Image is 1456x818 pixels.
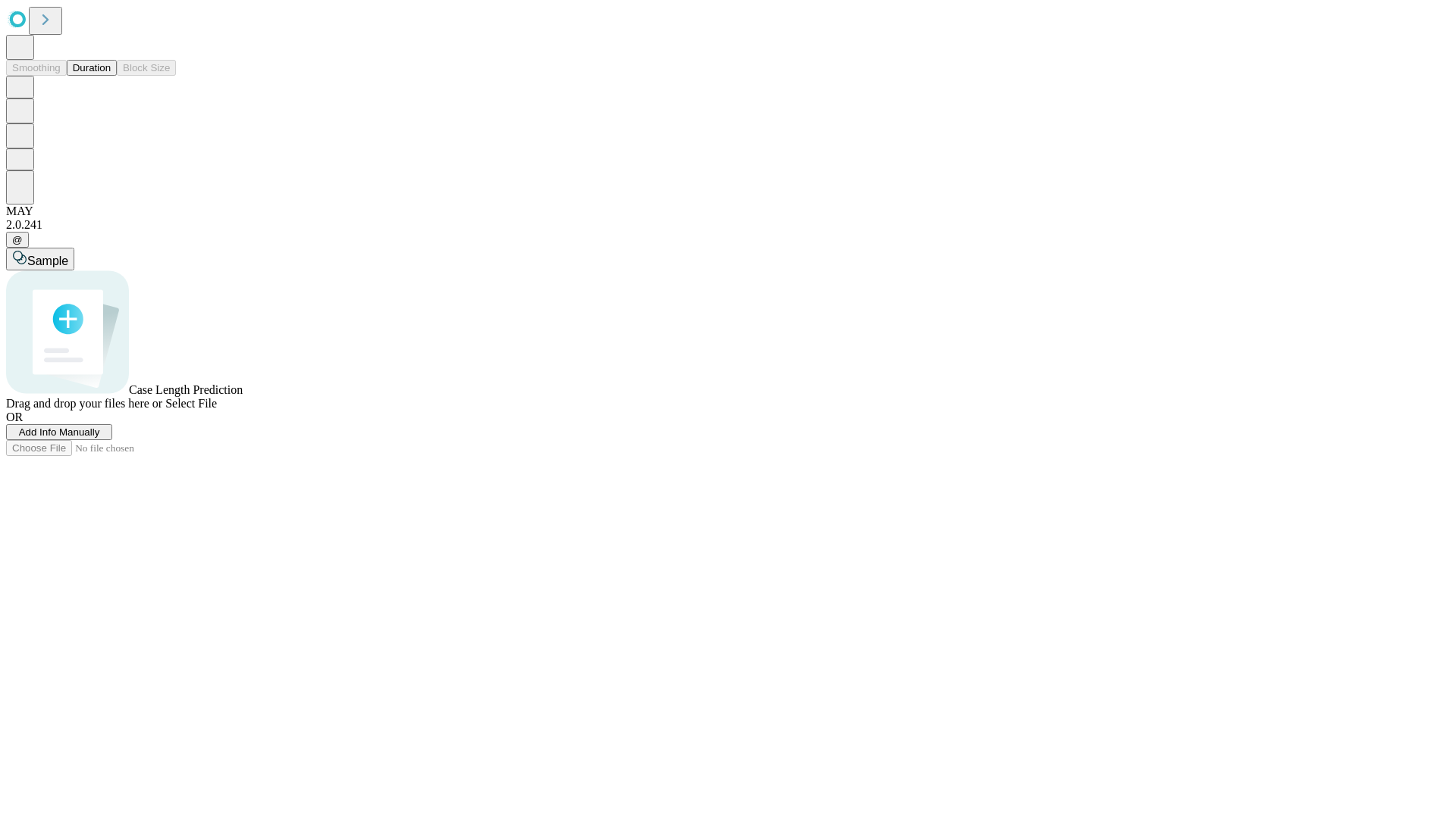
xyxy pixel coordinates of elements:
[27,254,68,267] span: Sample
[6,60,67,76] button: Smoothing
[12,234,23,245] span: @
[6,411,23,423] span: OR
[6,204,1450,218] div: MAY
[165,397,217,410] span: Select File
[6,232,29,248] button: @
[6,248,74,270] button: Sample
[6,218,1450,232] div: 2.0.241
[19,426,100,438] span: Add Info Manually
[117,60,176,76] button: Block Size
[6,397,162,410] span: Drag and drop your files here or
[6,424,112,440] button: Add Info Manually
[129,383,243,396] span: Case Length Prediction
[67,60,117,76] button: Duration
